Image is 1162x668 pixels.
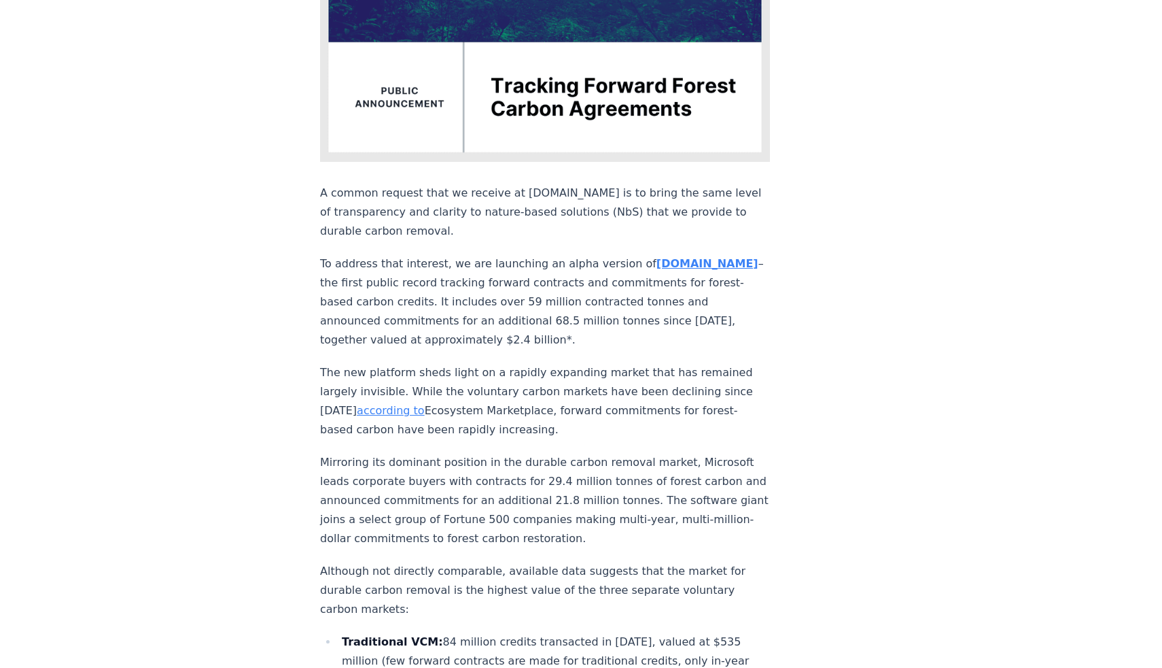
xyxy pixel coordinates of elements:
[656,257,758,270] a: [DOMAIN_NAME]
[320,184,770,241] p: A common request that we receive at [DOMAIN_NAME] is to bring the same level of transparency and ...
[342,635,443,648] strong: Traditional VCM:
[320,453,770,548] p: Mirroring its dominant position in the durable carbon removal market, Microsoft leads corporate b...
[320,562,770,619] p: Although not directly comparable, available data suggests that the market for durable carbon remo...
[320,254,770,350] p: To address that interest, we are launching an alpha version of –the first public record tracking ...
[320,363,770,439] p: The new platform sheds light on a rapidly expanding market that has remained largely invisible. W...
[357,404,425,417] a: according to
